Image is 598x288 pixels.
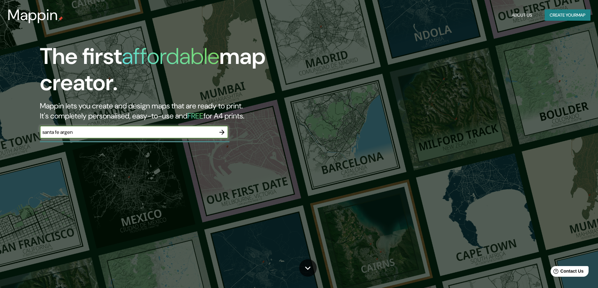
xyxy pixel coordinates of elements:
iframe: Help widget launcher [542,264,591,281]
button: About Us [509,9,535,21]
h2: Mappin lets you create and design maps that are ready to print. It's completely personalised, eas... [40,101,339,121]
button: Create yourmap [545,9,590,21]
img: mappin-pin [58,16,63,21]
input: Choose your favourite place [40,128,216,136]
h1: affordable [122,42,219,71]
h1: The first map creator. [40,43,339,101]
h3: Mappin [8,6,58,24]
h5: FREE [187,111,203,121]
